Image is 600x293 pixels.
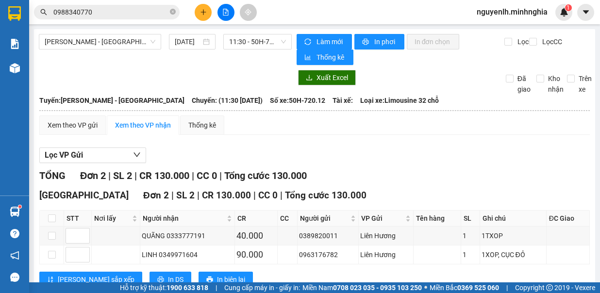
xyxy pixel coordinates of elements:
span: TỔNG [39,170,66,181]
th: CC [278,211,298,227]
button: aim [240,4,257,21]
span: CC 0 [258,190,278,201]
span: Tài xế: [333,95,353,106]
span: Người nhận [143,213,225,224]
button: In đơn chọn [407,34,460,49]
div: 1TXOP [482,230,545,241]
span: | [197,190,200,201]
button: printerIn DS [150,272,191,287]
div: Liên Hương [360,249,412,260]
span: Đã giao [514,73,534,95]
span: copyright [546,284,553,291]
span: | [280,190,283,201]
div: 1XOP, CỤC ĐỎ [482,249,545,260]
button: plus [195,4,212,21]
span: In DS [168,274,183,285]
span: CC 0 [197,170,217,181]
span: Thống kê [317,52,346,63]
button: printerIn biên lai [199,272,253,287]
button: file-add [217,4,234,21]
span: CR 130.000 [139,170,189,181]
div: Xem theo VP gửi [48,120,98,130]
img: solution-icon [10,39,20,49]
span: plus [200,9,207,16]
span: Lọc CC [538,36,564,47]
strong: 1900 633 818 [167,284,208,292]
span: | [171,190,174,201]
div: 40.000 [236,229,276,243]
img: logo-vxr [8,6,21,21]
img: warehouse-icon [10,63,20,73]
span: Đơn 2 [80,170,106,181]
span: Hỗ trợ kỹ thuật: [120,282,208,293]
div: Thống kê [188,120,216,130]
button: caret-down [577,4,594,21]
img: warehouse-icon [10,207,20,217]
span: caret-down [582,8,590,16]
span: aim [245,9,251,16]
span: printer [157,276,164,284]
span: sort-ascending [47,276,54,284]
span: bar-chart [304,54,313,62]
button: sort-ascending[PERSON_NAME] sắp xếp [39,272,142,287]
button: bar-chartThống kê [297,49,353,65]
sup: 1 [18,205,21,208]
span: | [506,282,508,293]
span: [GEOGRAPHIC_DATA] [39,190,129,201]
button: Lọc VP Gửi [39,147,146,163]
span: In biên lai [217,274,245,285]
span: Miền Bắc [430,282,499,293]
span: download [306,74,313,82]
span: CR 130.000 [202,190,251,201]
strong: 0369 525 060 [457,284,499,292]
span: VP Gửi [361,213,403,224]
span: sync [304,38,313,46]
span: Xuất Excel [317,72,348,83]
th: Ghi chú [480,211,547,227]
span: Miền Nam [302,282,422,293]
span: | [192,170,194,181]
strong: 0708 023 035 - 0935 103 250 [333,284,422,292]
span: Chuyến: (11:30 [DATE]) [192,95,263,106]
th: SL [461,211,480,227]
span: printer [206,276,213,284]
span: message [10,273,19,282]
button: downloadXuất Excel [298,70,356,85]
span: Trên xe [575,73,596,95]
span: close-circle [170,8,176,17]
div: LINH 0349971604 [142,249,233,260]
img: icon-new-feature [560,8,568,16]
span: printer [362,38,370,46]
button: syncLàm mới [297,34,352,49]
span: Người gửi [300,213,349,224]
td: Liên Hương [359,245,414,264]
span: notification [10,251,19,260]
span: Nơi lấy [94,213,130,224]
span: | [134,170,137,181]
span: | [216,282,217,293]
span: ⚪️ [424,286,427,290]
span: 1 [567,4,570,11]
span: SL 2 [113,170,132,181]
div: Xem theo VP nhận [115,120,171,130]
sup: 1 [565,4,572,11]
span: Lọc CR [514,36,539,47]
td: Liên Hương [359,227,414,245]
input: 14/08/2025 [175,36,201,47]
span: search [40,9,47,16]
div: Liên Hương [360,230,412,241]
span: Lọc VP Gửi [45,149,83,161]
th: ĐC Giao [547,211,590,227]
span: question-circle [10,229,19,238]
span: nguyenlh.minhnghia [469,6,555,18]
span: file-add [222,9,229,16]
span: Loại xe: Limousine 32 chỗ [360,95,439,106]
div: 0389820011 [299,230,357,241]
span: Tổng cước 130.000 [285,190,367,201]
span: SL 2 [176,190,195,201]
span: Cung cấp máy in - giấy in: [224,282,300,293]
div: 90.000 [236,248,276,261]
th: STT [64,211,92,227]
b: Tuyến: [PERSON_NAME] - [GEOGRAPHIC_DATA] [39,97,184,104]
input: Tìm tên, số ĐT hoặc mã đơn [53,7,168,17]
